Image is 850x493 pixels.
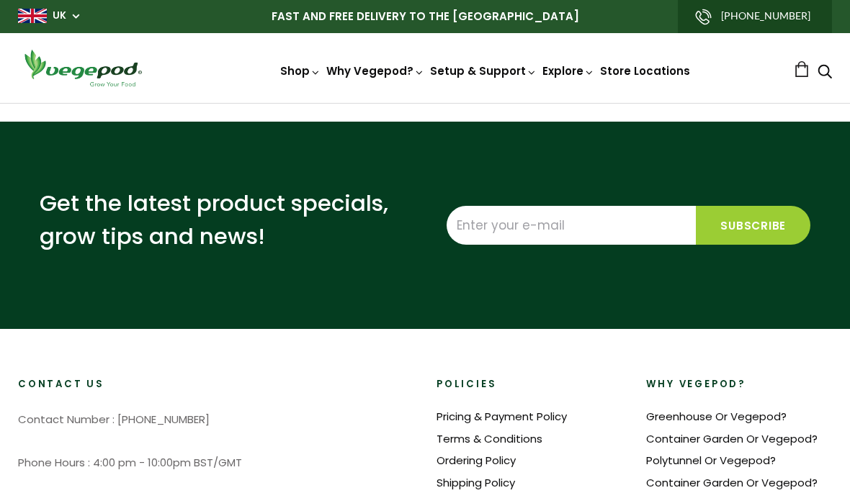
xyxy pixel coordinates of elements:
[326,63,424,78] a: Why Vegepod?
[447,206,696,245] input: Enter your e-mail
[280,63,321,78] a: Shop
[53,9,66,23] a: UK
[646,431,818,446] a: Container Garden Or Vegepod?
[542,63,594,78] a: Explore
[818,65,832,81] a: Search
[437,409,567,424] a: Pricing & Payment Policy
[437,378,623,392] h2: Policies
[40,186,400,253] p: Get the latest product specials, grow tips and news!
[18,378,413,392] h2: Contact Us
[646,409,787,424] a: Greenhouse Or Vegepod?
[18,48,148,89] img: Vegepod
[437,475,515,490] a: Shipping Policy
[18,409,413,474] p: Contact Number : [PHONE_NUMBER] Phone Hours : 4:00 pm - 10:00pm BST/GMT
[18,9,47,23] img: gb_large.png
[600,63,690,78] a: Store Locations
[646,453,776,468] a: Polytunnel Or Vegepod?
[430,63,537,78] a: Setup & Support
[646,475,818,490] a: Container Garden Or Vegepod?
[646,378,833,392] h2: Why Vegepod?
[437,431,542,446] a: Terms & Conditions
[696,206,810,245] input: Subscribe
[437,453,516,468] a: Ordering Policy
